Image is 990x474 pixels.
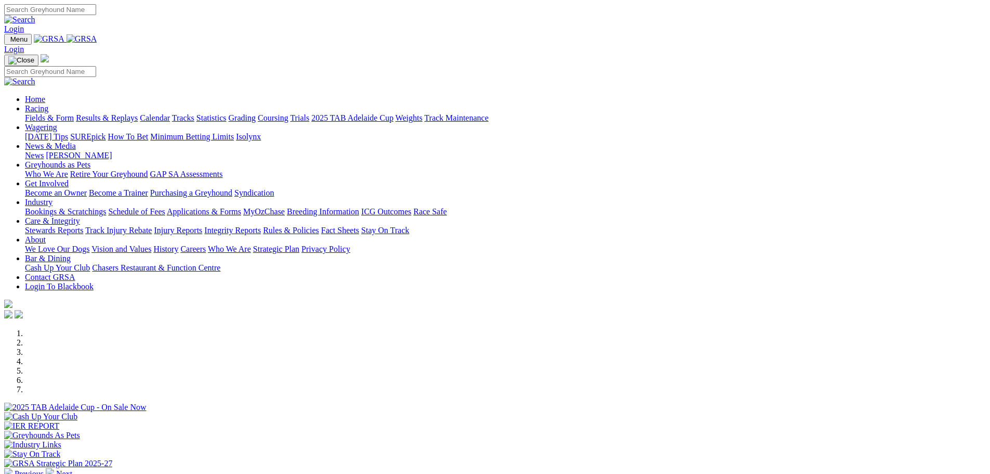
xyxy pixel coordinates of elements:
a: Calendar [140,113,170,122]
a: Stay On Track [361,226,409,235]
a: SUREpick [70,132,105,141]
a: News [25,151,44,160]
a: Integrity Reports [204,226,261,235]
a: Syndication [234,188,274,197]
img: logo-grsa-white.png [4,300,12,308]
img: Search [4,77,35,86]
img: twitter.svg [15,310,23,318]
a: Cash Up Your Club [25,263,90,272]
a: Contact GRSA [25,273,75,281]
a: Greyhounds as Pets [25,160,90,169]
input: Search [4,66,96,77]
a: Stewards Reports [25,226,83,235]
a: Minimum Betting Limits [150,132,234,141]
div: Care & Integrity [25,226,986,235]
img: Industry Links [4,440,61,450]
a: Bookings & Scratchings [25,207,106,216]
a: Isolynx [236,132,261,141]
a: Fact Sheets [321,226,359,235]
a: Tracks [172,113,194,122]
a: Racing [25,104,48,113]
a: News & Media [25,142,76,150]
img: 2025 TAB Adelaide Cup - On Sale Now [4,403,147,412]
div: Greyhounds as Pets [25,170,986,179]
img: Stay On Track [4,450,60,459]
a: Who We Are [25,170,68,178]
a: Become an Owner [25,188,87,197]
a: Rules & Policies [263,226,319,235]
a: Wagering [25,123,57,132]
a: Breeding Information [287,207,359,216]
a: Purchasing a Greyhound [150,188,232,197]
a: Track Injury Rebate [85,226,152,235]
a: How To Bet [108,132,149,141]
a: Industry [25,198,52,207]
div: News & Media [25,151,986,160]
a: Strategic Plan [253,245,299,253]
a: Bar & Dining [25,254,71,263]
a: [DATE] Tips [25,132,68,141]
img: GRSA [34,34,64,44]
input: Search [4,4,96,15]
a: Grading [229,113,256,122]
div: Industry [25,207,986,216]
img: facebook.svg [4,310,12,318]
a: [PERSON_NAME] [46,151,112,160]
button: Toggle navigation [4,55,38,66]
a: We Love Our Dogs [25,245,89,253]
a: Login To Blackbook [25,282,94,291]
a: Fields & Form [25,113,74,122]
div: Wagering [25,132,986,142]
a: Track Maintenance [425,113,489,122]
a: Coursing [258,113,288,122]
img: GRSA Strategic Plan 2025-27 [4,459,112,468]
img: Close [8,56,34,65]
a: History [153,245,178,253]
a: Results & Replays [76,113,138,122]
a: Schedule of Fees [108,207,165,216]
a: ICG Outcomes [361,207,411,216]
a: Trials [290,113,309,122]
a: About [25,235,46,244]
a: 2025 TAB Adelaide Cup [311,113,393,122]
a: MyOzChase [243,207,285,216]
a: Become a Trainer [89,188,148,197]
a: Race Safe [413,207,446,216]
a: Care & Integrity [25,216,80,225]
img: logo-grsa-white.png [41,54,49,62]
a: GAP SA Assessments [150,170,223,178]
img: GRSA [67,34,97,44]
a: Weights [395,113,423,122]
a: Privacy Policy [301,245,350,253]
a: Get Involved [25,179,69,188]
div: Racing [25,113,986,123]
a: Applications & Forms [167,207,241,216]
div: Get Involved [25,188,986,198]
a: Careers [180,245,206,253]
a: Login [4,24,24,33]
div: About [25,245,986,254]
a: Retire Your Greyhound [70,170,148,178]
a: Who We Are [208,245,251,253]
div: Bar & Dining [25,263,986,273]
img: Cash Up Your Club [4,412,77,421]
a: Statistics [196,113,227,122]
a: Chasers Restaurant & Function Centre [92,263,220,272]
a: Home [25,95,45,104]
img: Greyhounds As Pets [4,431,80,440]
button: Toggle navigation [4,34,32,45]
img: Search [4,15,35,24]
img: IER REPORT [4,421,59,431]
span: Menu [10,35,28,43]
a: Login [4,45,24,54]
a: Injury Reports [154,226,202,235]
a: Vision and Values [91,245,151,253]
